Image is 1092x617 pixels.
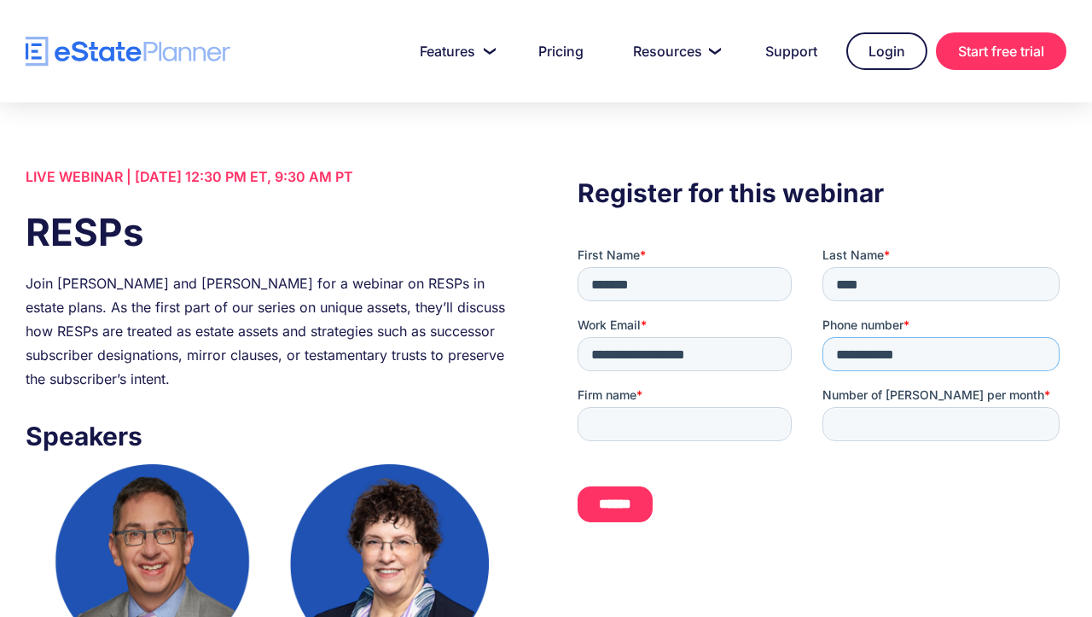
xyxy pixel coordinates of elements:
[745,34,838,68] a: Support
[518,34,604,68] a: Pricing
[846,32,927,70] a: Login
[26,37,230,67] a: home
[578,247,1066,572] iframe: Form 0
[26,165,514,189] div: LIVE WEBINAR | [DATE] 12:30 PM ET, 9:30 AM PT
[613,34,736,68] a: Resources
[26,271,514,391] div: Join [PERSON_NAME] and [PERSON_NAME] for a webinar on RESPs in estate plans. As the first part of...
[26,206,514,259] h1: RESPs
[26,416,514,456] h3: Speakers
[399,34,509,68] a: Features
[936,32,1066,70] a: Start free trial
[578,173,1066,212] h3: Register for this webinar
